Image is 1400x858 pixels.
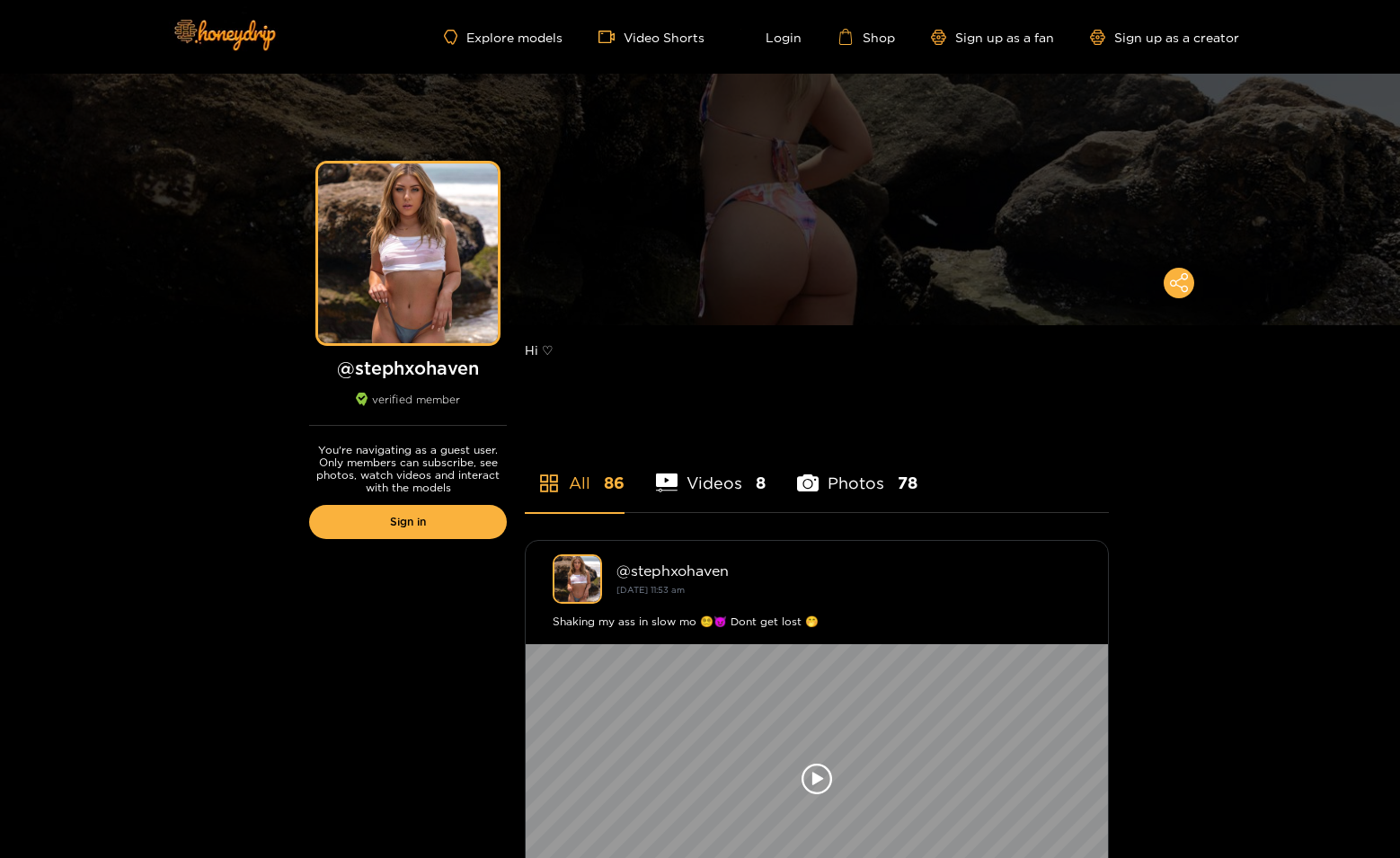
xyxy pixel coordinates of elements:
[553,554,602,604] img: stephxohaven
[598,29,624,45] span: video-camera
[553,613,1081,631] div: Shaking my ass in slow mo 😵‍💫😈 Dont get lost 🤭
[898,472,917,494] span: 78
[309,357,507,379] h1: @ stephxohaven
[538,473,560,494] span: appstore
[604,472,625,494] span: 86
[1090,30,1239,45] a: Sign up as a creator
[837,29,895,45] a: Shop
[525,325,1109,375] div: Hi ♡
[598,29,704,45] a: Video Shorts
[656,431,766,512] li: Videos
[740,29,802,45] a: Login
[931,30,1054,45] a: Sign up as a fan
[525,431,625,512] li: All
[616,562,1081,579] div: @ stephxohaven
[756,472,766,494] span: 8
[797,431,917,512] li: Photos
[309,505,507,539] a: Sign in
[309,393,507,426] div: verified member
[309,444,507,494] p: You're navigating as a guest user. Only members can subscribe, see photos, watch videos and inter...
[444,30,563,45] a: Explore models
[616,585,685,595] small: [DATE] 11:53 am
